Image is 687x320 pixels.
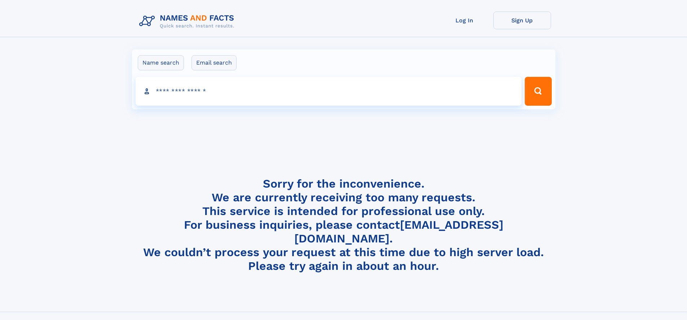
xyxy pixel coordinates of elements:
[136,12,240,31] img: Logo Names and Facts
[294,218,503,245] a: [EMAIL_ADDRESS][DOMAIN_NAME]
[136,177,551,273] h4: Sorry for the inconvenience. We are currently receiving too many requests. This service is intend...
[136,77,522,106] input: search input
[191,55,237,70] label: Email search
[138,55,184,70] label: Name search
[493,12,551,29] a: Sign Up
[525,77,551,106] button: Search Button
[436,12,493,29] a: Log In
